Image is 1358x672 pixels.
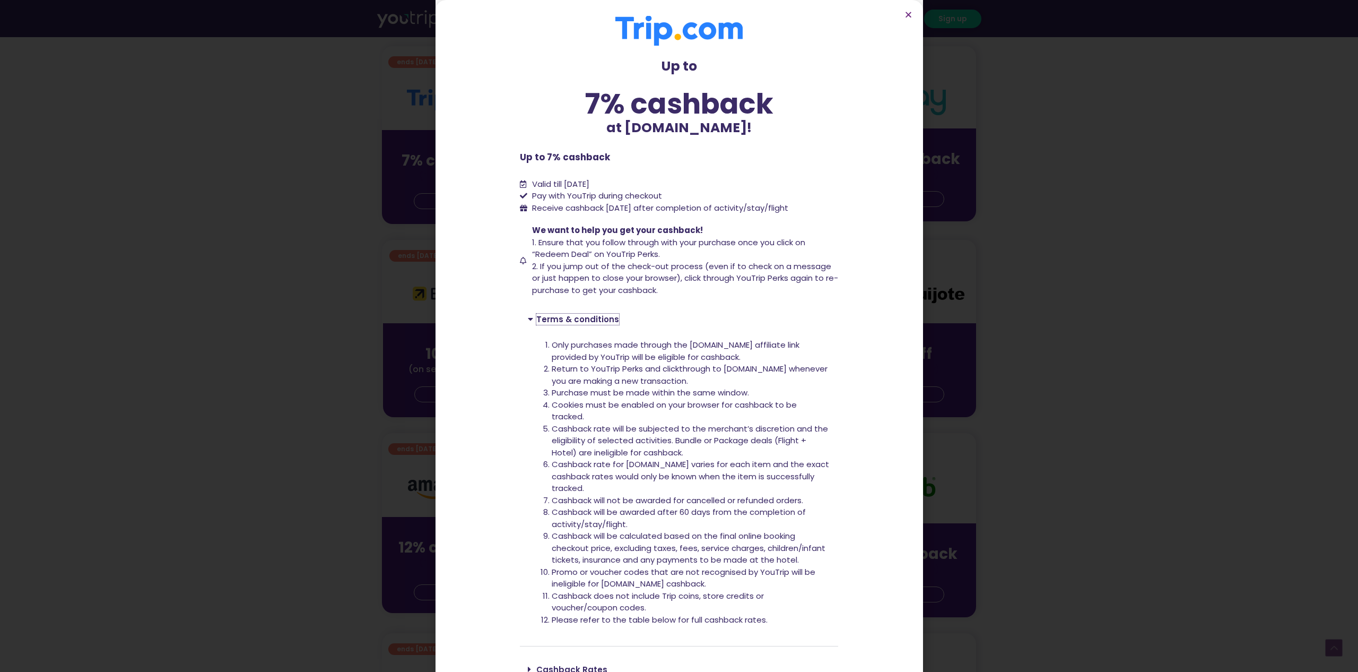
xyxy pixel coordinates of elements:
li: Promo or voucher codes that are not recognised by YouTrip will be ineligible for [DOMAIN_NAME] ca... [552,566,830,590]
span: Receive cashback [DATE] after completion of activity/stay/flight [532,202,788,213]
li: Cashback will be calculated based on the final online booking checkout price, excluding taxes, fe... [552,530,830,566]
span: Valid till [DATE] [532,178,589,189]
li: Cashback does not include Trip coins, store credits or voucher/coupon codes. [552,590,830,614]
li: Return to YouTrip Perks and clickthrough to [DOMAIN_NAME] whenever you are making a new transaction. [552,363,830,387]
li: Please refer to the table below for full cashback rates. [552,614,830,626]
li: Cashback will not be awarded for cancelled or refunded orders. [552,495,830,507]
a: Terms & conditions [536,314,619,325]
div: 7% cashback [520,90,838,118]
li: Cashback rate will be subjected to the merchant’s discretion and the eligibility of selected acti... [552,423,830,459]
li: Cashback rate for [DOMAIN_NAME] varies for each item and the exact cashback rates would only be k... [552,459,830,495]
a: Close [904,11,912,19]
span: 1. Ensure that you follow through with your purchase once you click on “Redeem Deal” on YouTrip P... [532,237,805,260]
p: at [DOMAIN_NAME]! [520,118,838,138]
li: Cookies must be enabled on your browser for cashback to be tracked. [552,399,830,423]
span: Pay with YouTrip during checkout [529,190,662,202]
div: Terms & conditions [520,331,838,647]
span: 2. If you jump out of the check-out process (even if to check on a message or just happen to clos... [532,261,838,296]
li: Only purchases made through the [DOMAIN_NAME] affiliate link provided by YouTrip will be eligible... [552,339,830,363]
div: Terms & conditions [520,307,838,331]
p: Up to [520,56,838,76]
li: Purchase must be made within the same window. [552,387,830,399]
span: We want to help you get your cashback! [532,225,703,236]
b: Up to 7% cashback [520,151,610,163]
li: Cashback will be awarded after 60 days from the completion of activity/stay/flight. [552,506,830,530]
